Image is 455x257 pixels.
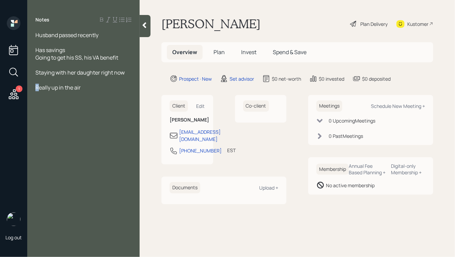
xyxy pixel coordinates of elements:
[326,182,375,189] div: No active membership
[179,128,221,143] div: [EMAIL_ADDRESS][DOMAIN_NAME]
[170,117,205,123] h6: [PERSON_NAME]
[35,31,98,39] span: Husband passed recently
[35,69,125,76] span: Staying with her daughter right now
[259,184,278,191] div: Upload +
[273,48,307,56] span: Spend & Save
[5,234,22,241] div: Log out
[179,147,222,154] div: [PHONE_NUMBER]
[316,164,349,175] h6: Membership
[7,212,20,226] img: hunter_neumayer.jpg
[16,85,22,92] div: 1
[179,75,212,82] div: Prospect · New
[316,100,342,112] h6: Meetings
[349,163,386,176] div: Annual Fee Based Planning +
[407,20,428,28] div: Kustomer
[241,48,256,56] span: Invest
[243,100,269,112] h6: Co-client
[371,103,425,109] div: Schedule New Meeting +
[35,16,49,23] label: Notes
[35,46,118,61] span: Has savings Going to get his SS, his VA benefit
[35,84,81,91] span: Really up in the air
[172,48,197,56] span: Overview
[230,75,254,82] div: Set advisor
[329,132,363,140] div: 0 Past Meeting s
[161,16,261,31] h1: [PERSON_NAME]
[197,103,205,109] div: Edit
[227,147,236,154] div: EST
[170,182,200,193] h6: Documents
[319,75,344,82] div: $0 invested
[391,163,425,176] div: Digital-only Membership +
[170,100,188,112] h6: Client
[360,20,388,28] div: Plan Delivery
[214,48,225,56] span: Plan
[362,75,391,82] div: $0 deposited
[272,75,301,82] div: $0 net-worth
[329,117,375,124] div: 0 Upcoming Meeting s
